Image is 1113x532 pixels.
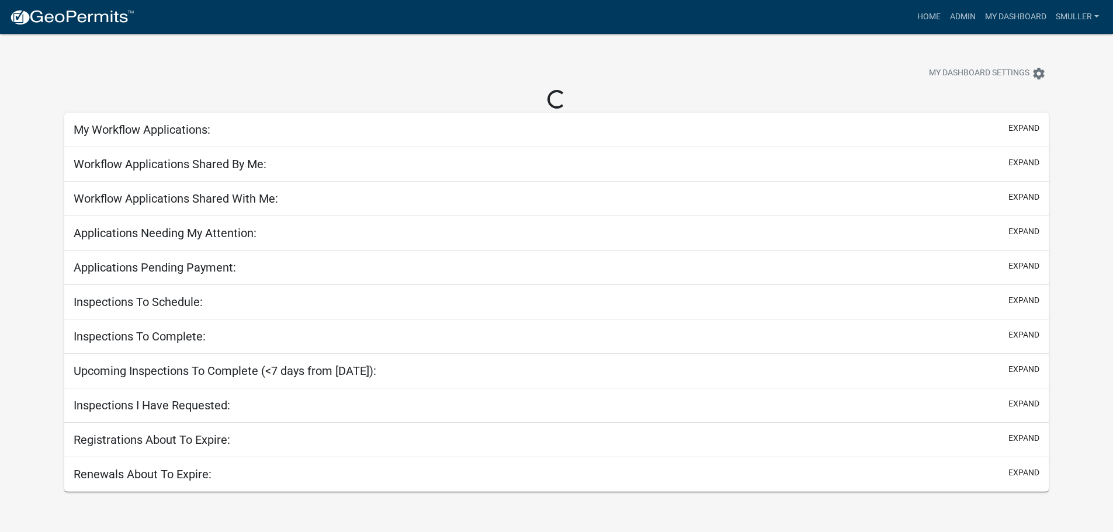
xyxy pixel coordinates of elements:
[1008,260,1039,272] button: expand
[74,398,230,412] h5: Inspections I Have Requested:
[74,260,236,274] h5: Applications Pending Payment:
[920,62,1055,85] button: My Dashboard Settingssettings
[1032,67,1046,81] i: settings
[1008,191,1039,203] button: expand
[74,433,230,447] h5: Registrations About To Expire:
[74,192,278,206] h5: Workflow Applications Shared With Me:
[1008,294,1039,307] button: expand
[913,6,945,28] a: Home
[945,6,980,28] a: Admin
[1008,398,1039,410] button: expand
[980,6,1051,28] a: My Dashboard
[929,67,1029,81] span: My Dashboard Settings
[74,295,203,309] h5: Inspections To Schedule:
[1008,225,1039,238] button: expand
[74,157,266,171] h5: Workflow Applications Shared By Me:
[1008,432,1039,444] button: expand
[74,123,210,137] h5: My Workflow Applications:
[74,226,256,240] h5: Applications Needing My Attention:
[74,364,376,378] h5: Upcoming Inspections To Complete (<7 days from [DATE]):
[1008,363,1039,375] button: expand
[1008,157,1039,169] button: expand
[1008,122,1039,134] button: expand
[1008,329,1039,341] button: expand
[1051,6,1104,28] a: smuller
[1008,467,1039,479] button: expand
[74,329,206,343] h5: Inspections To Complete:
[74,467,211,481] h5: Renewals About To Expire:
